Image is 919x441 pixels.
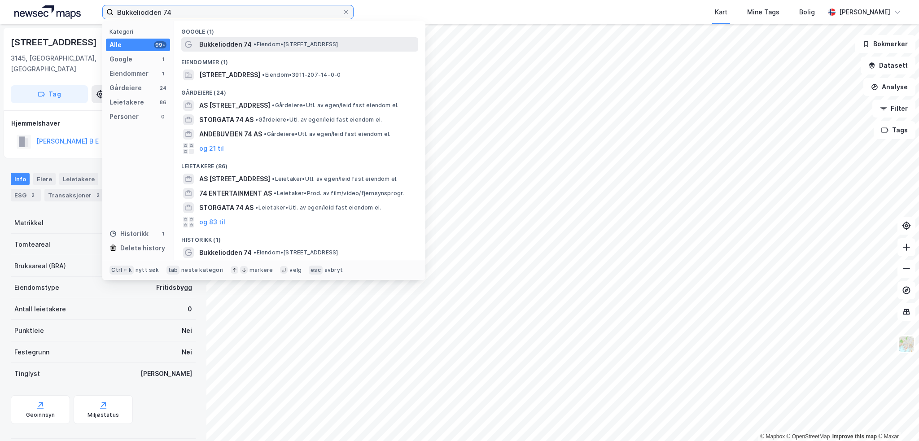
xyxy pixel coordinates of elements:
div: neste kategori [181,266,223,274]
div: Mine Tags [747,7,779,17]
div: Historikk [109,228,149,239]
span: Leietaker • Utl. av egen/leid fast eiendom el. [255,204,381,211]
span: Bukkeliodden 74 [199,39,252,50]
input: Søk på adresse, matrikkel, gårdeiere, leietakere eller personer [114,5,342,19]
iframe: Chat Widget [874,398,919,441]
span: Gårdeiere • Utl. av egen/leid fast eiendom el. [255,116,382,123]
span: • [262,71,265,78]
div: Google [109,54,132,65]
button: Tag [11,85,88,103]
div: Bruksareal (BRA) [14,261,66,271]
button: Analyse [863,78,915,96]
div: Leietakere [59,173,98,185]
a: Improve this map [832,433,877,440]
div: 2 [28,191,37,200]
span: • [272,102,275,109]
span: • [274,190,276,196]
span: STORGATA 74 AS [199,202,254,213]
div: 2 [93,191,102,200]
img: Z [898,336,915,353]
button: og 83 til [199,217,225,227]
button: Filter [872,100,915,118]
span: • [254,41,256,48]
span: STORGATA 74 AS [199,114,254,125]
div: [PERSON_NAME] [140,368,192,379]
div: 0 [159,113,166,120]
div: ESG [11,189,41,201]
div: Historikk (1) [174,229,425,245]
div: Eiere [33,173,56,185]
div: Nei [182,325,192,336]
div: Geoinnsyn [26,411,55,419]
div: Gårdeiere [109,83,142,93]
div: Personer [109,111,139,122]
span: Bukkeliodden 74 [199,247,252,258]
span: 74 ENTERTAINMENT AS [199,188,272,199]
div: Leietakere [109,97,144,108]
div: Eiendomstype [14,282,59,293]
div: Eiendommer [109,68,149,79]
div: 24 [159,84,166,92]
div: Nei [182,347,192,358]
div: Bolig [799,7,815,17]
div: Transaksjoner [44,189,106,201]
span: • [272,175,275,182]
div: Matrikkel [14,218,44,228]
div: Kontrollprogram for chat [874,398,919,441]
div: Alle [109,39,122,50]
div: 1 [159,70,166,77]
div: Festegrunn [14,347,49,358]
button: og 21 til [199,143,224,154]
div: Datasett [102,173,136,185]
div: 1 [159,230,166,237]
div: Google (1) [174,21,425,37]
div: [STREET_ADDRESS] [11,35,99,49]
span: Gårdeiere • Utl. av egen/leid fast eiendom el. [264,131,390,138]
span: Leietaker • Utl. av egen/leid fast eiendom el. [272,175,398,183]
div: esc [309,266,323,275]
span: • [254,249,256,256]
div: avbryt [324,266,343,274]
div: tab [166,266,180,275]
div: nytt søk [136,266,159,274]
span: AS [STREET_ADDRESS] [199,100,270,111]
span: Eiendom • [STREET_ADDRESS] [254,249,338,256]
div: Delete history [120,243,165,253]
div: Eiendommer (1) [174,52,425,68]
div: 86 [159,99,166,106]
div: Punktleie [14,325,44,336]
div: [PERSON_NAME] [839,7,890,17]
div: markere [249,266,273,274]
div: Kategori [109,28,170,35]
div: velg [289,266,302,274]
span: • [264,131,267,137]
div: Tinglyst [14,368,40,379]
div: 1 [159,56,166,63]
div: Info [11,173,30,185]
span: [STREET_ADDRESS] [199,70,260,80]
div: Tomteareal [14,239,50,250]
div: Fritidsbygg [156,282,192,293]
span: Eiendom • [STREET_ADDRESS] [254,41,338,48]
div: 99+ [154,41,166,48]
div: Miljøstatus [88,411,119,419]
span: Gårdeiere • Utl. av egen/leid fast eiendom el. [272,102,398,109]
div: Kart [715,7,727,17]
img: logo.a4113a55bc3d86da70a041830d287a7e.svg [14,5,81,19]
a: Mapbox [760,433,785,440]
div: Leietakere (86) [174,156,425,172]
div: 3145, [GEOGRAPHIC_DATA], [GEOGRAPHIC_DATA] [11,53,151,74]
div: Antall leietakere [14,304,66,314]
div: Ctrl + k [109,266,134,275]
div: Gårdeiere (24) [174,82,425,98]
span: ANDEBUVEIEN 74 AS [199,129,262,140]
span: Leietaker • Prod. av film/video/fjernsynsprogr. [274,190,404,197]
div: 0 [188,304,192,314]
span: Eiendom • 3911-207-14-0-0 [262,71,341,79]
button: Datasett [861,57,915,74]
span: • [255,204,258,211]
span: • [255,116,258,123]
span: AS [STREET_ADDRESS] [199,174,270,184]
div: Hjemmelshaver [11,118,195,129]
a: OpenStreetMap [787,433,830,440]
